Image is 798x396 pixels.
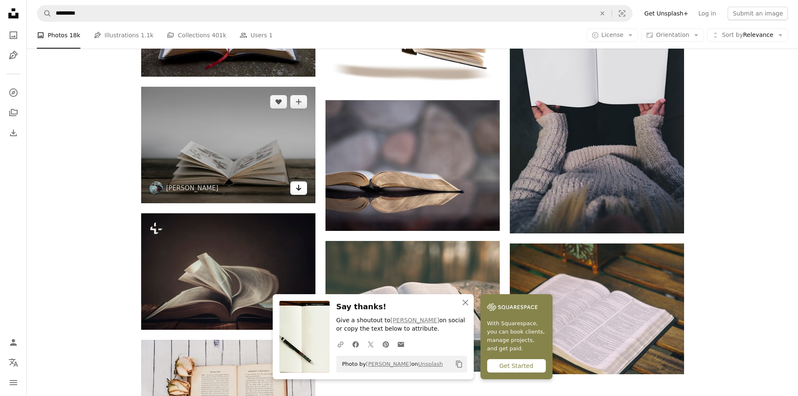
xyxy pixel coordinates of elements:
[510,305,684,312] a: bible opened on table
[480,294,553,379] a: With Squarespace, you can book clients, manage projects, and get paid.Get Started
[487,301,537,313] img: file-1747939142011-51e5cc87e3c9
[418,361,443,367] a: Unsplash
[37,5,52,21] button: Search Unsplash
[290,95,307,109] button: Add to Collection
[587,28,638,42] button: License
[363,336,378,352] a: Share on Twitter
[212,31,226,40] span: 401k
[325,100,500,231] img: selective focus photography of book
[390,317,439,324] a: [PERSON_NAME]
[5,47,22,64] a: Illustrations
[141,141,315,149] a: selective focus photography of opened book
[167,22,226,49] a: Collections 401k
[150,181,163,195] img: Go to Annie Spratt's profile
[487,359,546,373] div: Get Started
[336,316,467,333] p: Give a shoutout to on social or copy the text below to attribute.
[593,5,612,21] button: Clear
[37,5,633,22] form: Find visuals sitewide
[722,31,773,39] span: Relevance
[336,301,467,313] h3: Say thanks!
[510,243,684,374] img: bible opened on table
[325,162,500,169] a: selective focus photography of book
[641,28,704,42] button: Orientation
[269,31,273,40] span: 1
[487,319,546,353] span: With Squarespace, you can book clients, manage projects, and get paid.
[5,334,22,351] a: Log in / Sign up
[639,7,693,20] a: Get Unsplash+
[510,98,684,106] a: woman wearing sweater opening blank book
[393,336,408,352] a: Share over email
[141,31,153,40] span: 1.1k
[290,181,307,195] a: Download
[5,84,22,101] a: Explore
[693,7,721,20] a: Log in
[325,241,500,372] img: bible on table top
[348,336,363,352] a: Share on Facebook
[141,213,315,330] img: Open book with dark background
[141,268,315,275] a: Open book with dark background
[728,7,788,20] button: Submit an image
[707,28,788,42] button: Sort byRelevance
[722,31,743,38] span: Sort by
[366,361,411,367] a: [PERSON_NAME]
[270,95,287,109] button: Like
[5,354,22,371] button: Language
[5,124,22,141] a: Download History
[166,184,219,192] a: [PERSON_NAME]
[5,104,22,121] a: Collections
[656,31,689,38] span: Orientation
[240,22,273,49] a: Users 1
[378,336,393,352] a: Share on Pinterest
[94,22,154,49] a: Illustrations 1.1k
[338,357,443,371] span: Photo by on
[602,31,624,38] span: License
[141,87,315,203] img: selective focus photography of opened book
[5,374,22,391] button: Menu
[612,5,632,21] button: Visual search
[5,5,22,23] a: Home — Unsplash
[5,27,22,44] a: Photos
[452,357,466,371] button: Copy to clipboard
